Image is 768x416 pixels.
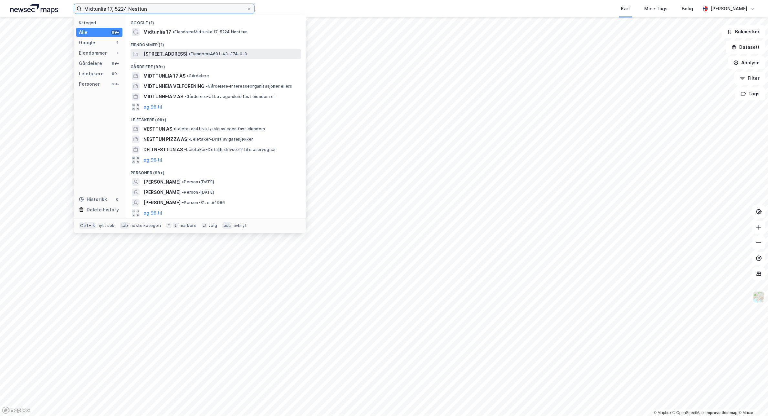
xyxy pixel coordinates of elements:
div: Eiendommer (1) [125,37,306,49]
div: Google (1) [125,15,306,27]
div: Mine Tags [644,5,668,13]
img: Z [753,291,765,303]
span: Person • 31. mai 1986 [182,200,225,205]
iframe: Chat Widget [736,385,768,416]
button: Analyse [728,56,765,69]
div: 1 [115,50,120,56]
span: Person • [DATE] [182,190,214,195]
span: [PERSON_NAME] [143,178,181,186]
span: MIDTUNHEIA VELFORENING [143,82,205,90]
span: Leietaker • Drift av gatekjøkken [188,137,254,142]
span: • [189,51,191,56]
div: 99+ [111,30,120,35]
span: VESTTUN AS [143,125,172,133]
button: og 96 til [143,209,162,217]
div: Gårdeiere [79,59,102,67]
span: [PERSON_NAME] [143,199,181,207]
div: markere [180,223,196,228]
div: 1 [115,40,120,45]
div: Google [79,39,95,47]
span: Gårdeiere • Utl. av egen/leid fast eiendom el. [184,94,276,99]
div: 99+ [111,61,120,66]
div: Personer [79,80,100,88]
span: Gårdeiere [187,73,209,79]
div: Bolig [682,5,693,13]
span: • [182,179,184,184]
span: [STREET_ADDRESS] [143,50,187,58]
span: [PERSON_NAME] [143,188,181,196]
div: tab [120,222,130,229]
div: neste kategori [131,223,161,228]
div: velg [208,223,217,228]
span: • [206,84,208,89]
div: Delete history [87,206,119,214]
span: Eiendom • 4601-43-374-0-0 [189,51,247,57]
input: Søk på adresse, matrikkel, gårdeiere, leietakere eller personer [82,4,247,14]
div: Leietakere [79,70,104,78]
a: Improve this map [706,411,738,415]
div: 0 [115,197,120,202]
span: • [184,147,186,152]
div: [PERSON_NAME] [710,5,747,13]
div: 99+ [111,71,120,76]
button: Bokmerker [722,25,765,38]
span: • [184,94,186,99]
button: Datasett [726,41,765,54]
span: • [182,200,184,205]
div: Ctrl + k [79,222,96,229]
span: • [173,29,174,34]
div: Eiendommer [79,49,107,57]
button: og 96 til [143,156,162,164]
span: • [188,137,190,142]
span: MIDTUNHEIA 2 AS [143,93,183,101]
span: Leietaker • Utvikl./salg av egen fast eiendom [174,126,265,132]
div: Alle [79,28,88,36]
div: Leietakere (99+) [125,112,306,124]
a: OpenStreetMap [673,411,704,415]
a: Mapbox [654,411,671,415]
span: MIDTTUNLIA 17 AS [143,72,185,80]
span: Leietaker • Detaljh. drivstoff til motorvogner [184,147,276,152]
span: • [174,126,175,131]
div: avbryt [234,223,247,228]
button: og 96 til [143,103,162,111]
span: Midtunlia 17 [143,28,171,36]
span: Gårdeiere • Interesseorganisasjoner ellers [206,84,292,89]
button: Filter [734,72,765,85]
div: esc [222,222,232,229]
a: Mapbox homepage [2,407,30,414]
span: • [182,190,184,195]
div: Historikk [79,196,107,203]
span: Eiendom • Midtunlia 17, 5224 Nesttun [173,29,247,35]
div: nytt søk [98,223,115,228]
span: • [187,73,189,78]
img: logo.a4113a55bc3d86da70a041830d287a7e.svg [10,4,58,14]
span: DELI NESTTUN AS [143,146,183,154]
div: 99+ [111,81,120,87]
div: Gårdeiere (99+) [125,59,306,71]
span: Person • [DATE] [182,179,214,185]
div: Kategori [79,20,122,25]
span: NESTTUN PIZZA AS [143,135,187,143]
div: Kart [621,5,630,13]
div: Personer (99+) [125,165,306,177]
button: Tags [735,87,765,100]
